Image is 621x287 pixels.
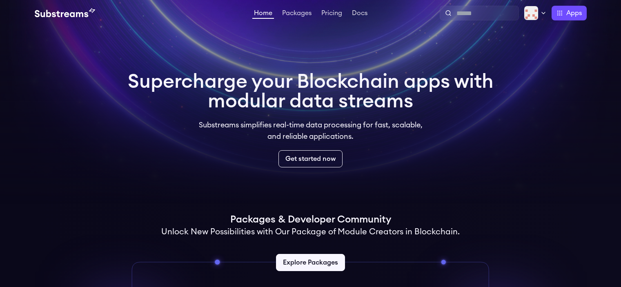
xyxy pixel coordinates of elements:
a: Docs [350,10,369,18]
h1: Supercharge your Blockchain apps with modular data streams [128,72,494,111]
h2: Unlock New Possibilities with Our Package of Module Creators in Blockchain. [161,226,460,238]
a: Explore Packages [276,254,345,271]
a: Packages [280,10,313,18]
img: Substream's logo [35,8,95,18]
a: Home [252,10,274,19]
h1: Packages & Developer Community [230,213,391,226]
p: Substreams simplifies real-time data processing for fast, scalable, and reliable applications. [193,119,428,142]
img: Profile [524,6,539,20]
a: Pricing [320,10,344,18]
span: Apps [566,8,582,18]
a: Get started now [278,150,343,167]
